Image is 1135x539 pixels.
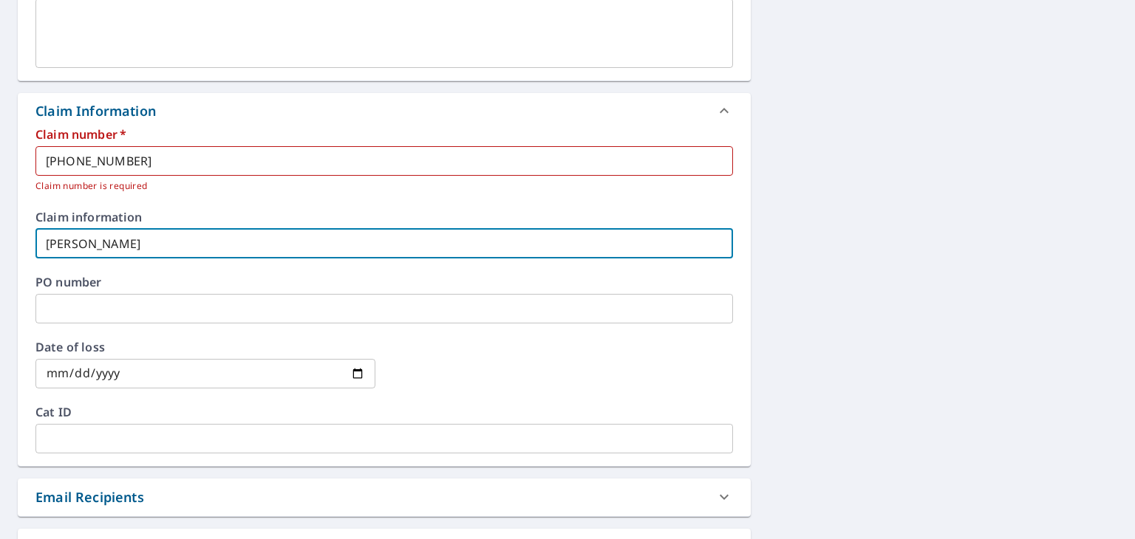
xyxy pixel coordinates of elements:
label: Claim number [35,128,733,140]
label: Date of loss [35,341,375,353]
div: Email Recipients [35,487,144,507]
label: PO number [35,276,733,288]
div: Claim Information [18,93,751,128]
label: Cat ID [35,406,733,418]
label: Claim information [35,211,733,223]
p: Claim number is required [35,179,723,193]
div: Email Recipients [18,478,751,516]
div: Claim Information [35,101,156,121]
